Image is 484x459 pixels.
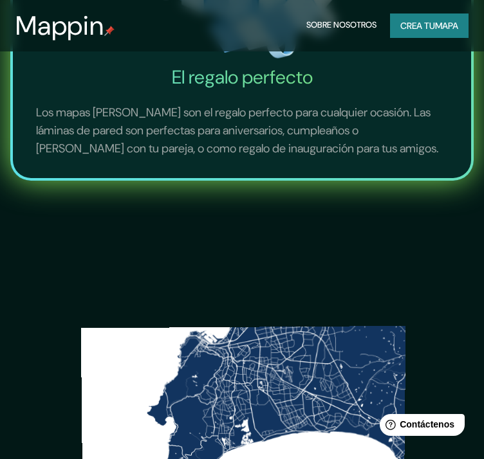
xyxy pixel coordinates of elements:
img: pin de mapeo [104,26,115,36]
button: Crea tumapa [390,14,469,38]
font: Sobre nosotros [306,20,377,31]
iframe: Lanzador de widgets de ayuda [369,409,470,445]
font: El regalo perfecto [172,65,313,89]
font: Crea tu [400,20,435,32]
font: Mappin [15,8,104,43]
button: Sobre nosotros [303,14,380,38]
font: Los mapas [PERSON_NAME] son el regalo perfecto para cualquier ocasión. Las láminas de pared son p... [36,105,438,156]
font: mapa [435,20,458,32]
